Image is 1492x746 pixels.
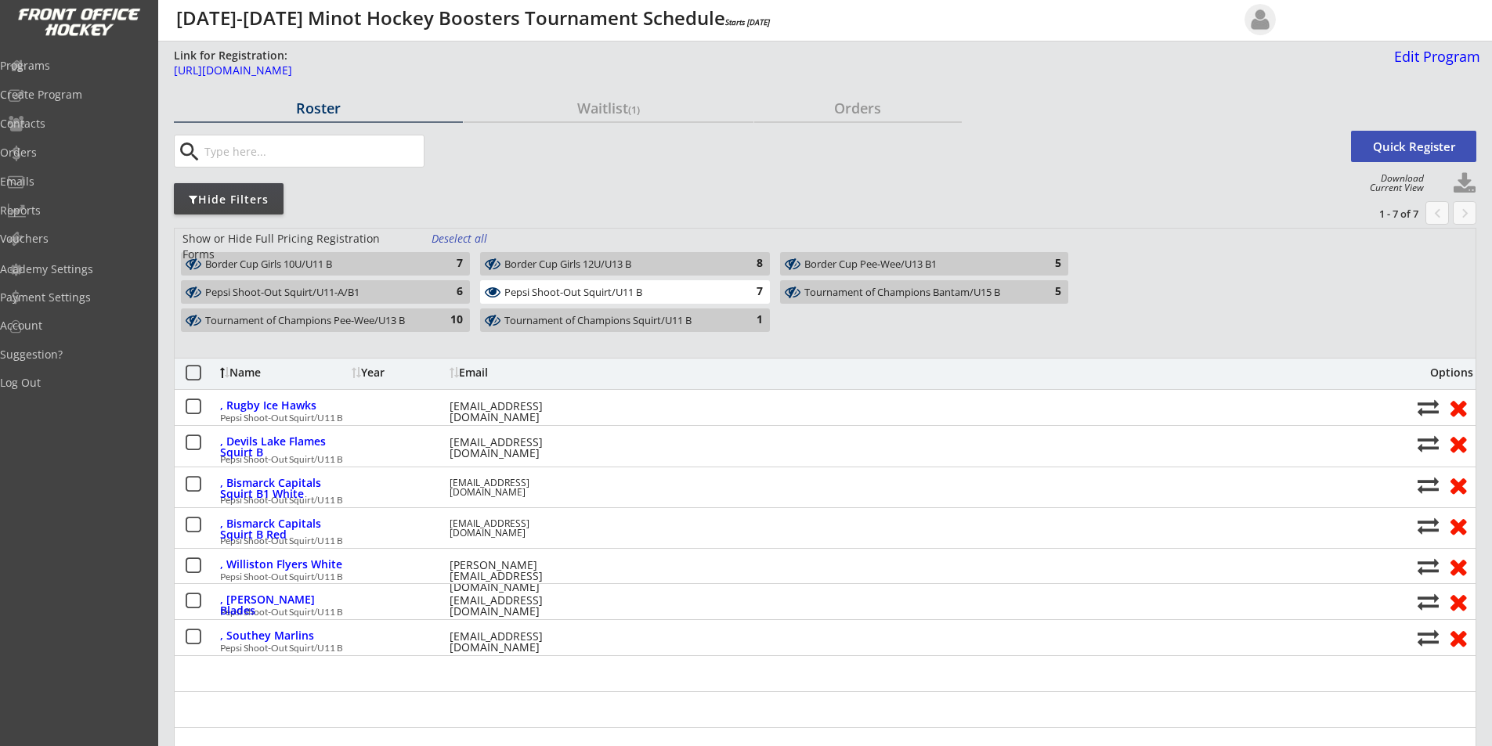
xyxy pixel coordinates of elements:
[1030,256,1061,272] div: 5
[504,258,727,271] div: Border Cup Girls 12U/U13 B
[464,101,753,115] div: Waitlist
[220,496,1409,505] div: Pepsi Shoot-Out Squirt/U11 B
[1443,395,1472,420] button: Remove from roster (no refund)
[504,258,727,272] div: Border Cup Girls 12U/U13 B
[1425,201,1449,225] button: chevron_left
[1418,433,1439,454] button: Move player
[1418,556,1439,577] button: Move player
[1418,591,1439,612] button: Move player
[174,65,963,76] div: [URL][DOMAIN_NAME]
[504,315,727,327] div: Tournament of Champions Squirt/U11 B
[804,258,1026,272] div: Border Cup Pee-Wee/U13 B1
[732,256,763,272] div: 8
[1443,589,1472,614] button: Remove from roster (no refund)
[1443,431,1472,456] button: Remove from roster (no refund)
[1030,284,1061,300] div: 5
[205,314,428,329] div: Tournament of Champions Pee-Wee/U13 B
[450,367,591,378] div: Email
[220,594,348,616] div: , [PERSON_NAME] Blades
[450,519,591,538] div: [EMAIL_ADDRESS][DOMAIN_NAME]
[220,455,1409,464] div: Pepsi Shoot-Out Squirt/U11 B
[754,101,962,115] div: Orders
[220,607,1409,617] div: Pepsi Shoot-Out Squirt/U11 B
[504,286,727,301] div: Pepsi Shoot-Out Squirt/U11 B
[1443,625,1472,650] button: Remove from roster (no refund)
[1443,514,1472,538] button: Remove from roster (no refund)
[176,139,202,164] button: search
[450,631,591,653] div: [EMAIL_ADDRESS][DOMAIN_NAME]
[1362,174,1424,193] div: Download Current View
[732,284,763,300] div: 7
[432,284,463,300] div: 6
[432,312,463,328] div: 10
[732,312,763,328] div: 1
[1388,49,1480,77] a: Edit Program
[220,413,1409,423] div: Pepsi Shoot-Out Squirt/U11 B
[220,536,1409,546] div: Pepsi Shoot-Out Squirt/U11 B
[201,135,424,167] input: Type here...
[1418,397,1439,418] button: Move player
[182,231,412,261] div: Show or Hide Full Pricing Registration Forms
[1453,172,1476,196] button: Click to download full roster. Your browser settings may try to block it, check your security set...
[174,192,284,207] div: Hide Filters
[220,478,348,499] div: , Bismarck Capitals Squirt B1 White
[1337,207,1418,221] div: 1 - 7 of 7
[1453,201,1476,225] button: keyboard_arrow_right
[220,559,348,570] div: , Williston Flyers White
[220,436,348,458] div: , Devils Lake Flames Squirt B
[205,315,428,327] div: Tournament of Champions Pee-Wee/U13 B
[1418,474,1439,496] button: Move player
[205,258,428,271] div: Border Cup Girls 10U/U11 B
[432,256,463,272] div: 7
[432,231,490,247] div: Deselect all
[450,595,591,617] div: [EMAIL_ADDRESS][DOMAIN_NAME]
[1443,554,1472,578] button: Remove from roster (no refund)
[1388,49,1480,63] div: Edit Program
[220,630,348,641] div: , Southey Marlins
[804,258,1026,271] div: Border Cup Pee-Wee/U13 B1
[1443,473,1472,497] button: Remove from roster (no refund)
[450,437,591,459] div: [EMAIL_ADDRESS][DOMAIN_NAME]
[804,287,1026,299] div: Tournament of Champions Bantam/U15 B
[205,286,428,301] div: Pepsi Shoot-Out Squirt/U11-A/B1
[1418,515,1439,536] button: Move player
[220,367,348,378] div: Name
[450,478,591,497] div: [EMAIL_ADDRESS][DOMAIN_NAME]
[220,572,1409,582] div: Pepsi Shoot-Out Squirt/U11 B
[450,560,591,593] div: [PERSON_NAME][EMAIL_ADDRESS][DOMAIN_NAME]
[628,103,640,117] font: (1)
[352,367,446,378] div: Year
[220,518,348,540] div: , Bismarck Capitals Squirt B Red
[205,258,428,272] div: Border Cup Girls 10U/U11 B
[220,643,1409,653] div: Pepsi Shoot-Out Squirt/U11 B
[205,287,428,299] div: Pepsi Shoot-Out Squirt/U11-A/B1
[1418,627,1439,648] button: Move player
[804,286,1026,301] div: Tournament of Champions Bantam/U15 B
[450,401,591,423] div: [EMAIL_ADDRESS][DOMAIN_NAME]
[174,65,963,85] a: [URL][DOMAIN_NAME]
[1418,367,1473,378] div: Options
[174,101,463,115] div: Roster
[504,287,727,299] div: Pepsi Shoot-Out Squirt/U11 B
[725,16,770,27] em: Starts [DATE]
[504,314,727,329] div: Tournament of Champions Squirt/U11 B
[220,400,348,411] div: , Rugby Ice Hawks
[174,48,290,63] div: Link for Registration:
[1351,131,1476,162] button: Quick Register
